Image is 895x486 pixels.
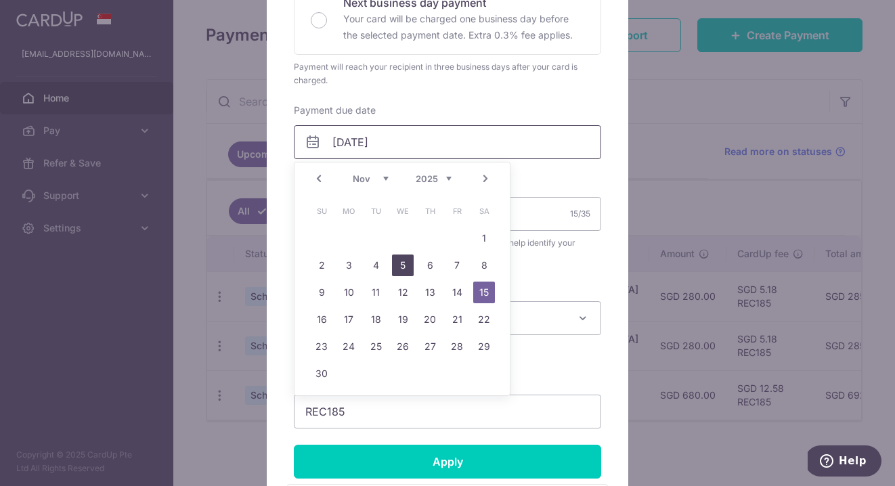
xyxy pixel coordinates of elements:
[392,255,414,276] a: 5
[446,255,468,276] a: 7
[392,309,414,330] a: 19
[419,282,441,303] a: 13
[365,282,387,303] a: 11
[311,200,332,222] span: Sunday
[311,255,332,276] a: 2
[343,11,584,43] p: Your card will be charged one business day before the selected payment date. Extra 0.3% fee applies.
[294,104,376,117] label: Payment due date
[311,363,332,384] a: 30
[311,171,327,187] a: Prev
[473,227,495,249] a: 1
[311,309,332,330] a: 16
[419,309,441,330] a: 20
[294,125,601,159] input: DD / MM / YYYY
[365,200,387,222] span: Tuesday
[473,309,495,330] a: 22
[446,336,468,357] a: 28
[365,309,387,330] a: 18
[419,336,441,357] a: 27
[338,200,359,222] span: Monday
[446,200,468,222] span: Friday
[392,282,414,303] a: 12
[473,336,495,357] a: 29
[338,309,359,330] a: 17
[365,255,387,276] a: 4
[808,445,881,479] iframe: Opens a widget where you can find more information
[419,255,441,276] a: 6
[311,282,332,303] a: 9
[311,336,332,357] a: 23
[392,336,414,357] a: 26
[338,255,359,276] a: 3
[419,200,441,222] span: Thursday
[392,200,414,222] span: Wednesday
[294,445,601,479] input: Apply
[473,282,495,303] a: 15
[477,171,494,187] a: Next
[473,255,495,276] a: 8
[338,336,359,357] a: 24
[473,200,495,222] span: Saturday
[446,282,468,303] a: 14
[365,336,387,357] a: 25
[294,60,601,87] div: Payment will reach your recipient in three business days after your card is charged.
[338,282,359,303] a: 10
[570,207,590,221] div: 15/35
[446,309,468,330] a: 21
